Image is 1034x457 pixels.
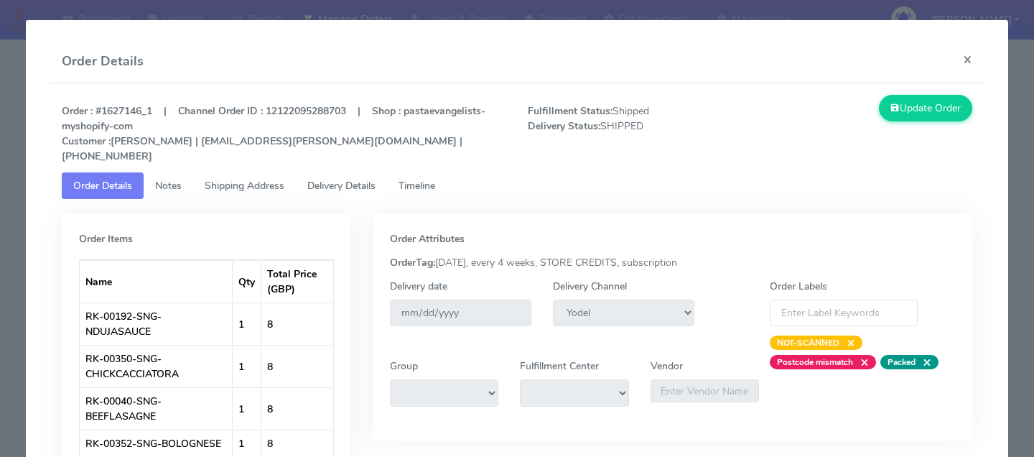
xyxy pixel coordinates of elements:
input: Enter Label Keywords [770,300,918,326]
span: × [853,355,869,369]
td: 8 [261,430,333,457]
strong: OrderTag: [390,256,435,269]
strong: Packed [888,356,916,368]
button: Close [951,40,984,78]
label: Delivery date [390,279,447,294]
span: Shipped SHIPPED [517,103,750,164]
th: Qty [233,260,261,303]
strong: NOT-SCANNED [777,337,839,348]
td: 8 [261,345,333,387]
td: RK-00040-SNG-BEEFLASAGNE [80,387,232,430]
label: Fulfillment Center [520,359,599,374]
h4: Order Details [62,52,144,71]
span: Delivery Details [307,179,376,193]
button: Update Order [879,95,972,121]
span: × [916,355,931,369]
strong: Order Items [79,232,133,246]
strong: Order : #1627146_1 | Channel Order ID : 12122095288703 | Shop : pastaevangelists-myshopify-com [P... [62,104,485,163]
label: Group [390,359,418,374]
strong: Fulfillment Status: [528,104,613,118]
th: Name [80,260,232,303]
label: Order Labels [770,279,827,294]
strong: Order Attributes [390,232,465,246]
td: 1 [233,430,261,457]
td: 1 [233,387,261,430]
label: Delivery Channel [553,279,627,294]
label: Vendor [651,359,683,374]
th: Total Price (GBP) [261,260,333,303]
td: 1 [233,303,261,345]
td: 8 [261,387,333,430]
td: 8 [261,303,333,345]
strong: Postcode mismatch [777,356,853,368]
td: RK-00192-SNG-NDUJASAUCE [80,303,232,345]
ul: Tabs [62,172,972,199]
td: 1 [233,345,261,387]
span: Order Details [73,179,132,193]
span: Shipping Address [205,179,284,193]
span: Timeline [399,179,435,193]
td: RK-00350-SNG-CHICKCACCIATORA [80,345,232,387]
div: [DATE], every 4 weeks, STORE CREDITS, subscription [379,255,966,270]
strong: Delivery Status: [528,119,600,133]
span: × [839,336,855,350]
td: RK-00352-SNG-BOLOGNESE [80,430,232,457]
span: Notes [155,179,182,193]
input: Enter Vendor Name [651,379,760,402]
strong: Customer : [62,134,111,148]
